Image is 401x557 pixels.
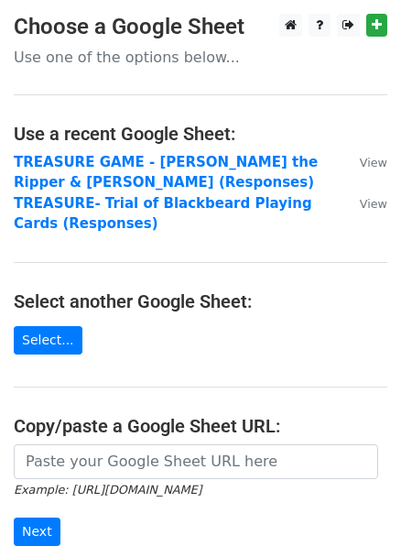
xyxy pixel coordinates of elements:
h4: Use a recent Google Sheet: [14,123,387,145]
a: View [341,154,387,170]
h4: Select another Google Sheet: [14,290,387,312]
h4: Copy/paste a Google Sheet URL: [14,415,387,437]
input: Paste your Google Sheet URL here [14,444,378,479]
p: Use one of the options below... [14,48,387,67]
small: View [360,156,387,169]
a: TREASURE GAME - [PERSON_NAME] the Ripper & [PERSON_NAME] (Responses) [14,154,318,191]
a: View [341,195,387,212]
small: View [360,197,387,211]
input: Next [14,518,60,546]
a: TREASURE- Trial of Blackbeard Playing Cards (Responses) [14,195,312,233]
small: Example: [URL][DOMAIN_NAME] [14,483,201,497]
h3: Choose a Google Sheet [14,14,387,40]
a: Select... [14,326,82,355]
